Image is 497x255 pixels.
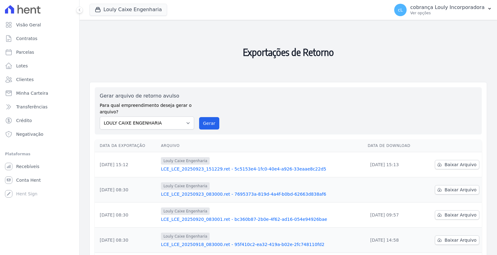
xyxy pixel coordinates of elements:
span: Recebíveis [16,163,39,170]
td: [DATE] 15:13 [365,152,422,177]
a: Recebíveis [2,160,77,173]
span: Louly Caixe Engenharia [161,207,210,215]
p: cobrança Louly Incorporadora [410,4,485,11]
span: Baixar Arquivo [445,162,476,168]
a: LCE_LCE_20250923_083000.ret - 7695373a-819d-4a4f-b0bd-62663d838af6 [161,191,362,197]
a: Baixar Arquivo [435,185,479,194]
span: Crédito [16,117,32,124]
th: Data da Exportação [95,139,158,152]
button: Louly Caixe Engenharia [89,4,167,16]
span: Louly Caixe Engenharia [161,233,210,240]
span: Transferências [16,104,48,110]
span: Baixar Arquivo [445,237,476,243]
a: Lotes [2,60,77,72]
a: Transferências [2,101,77,113]
span: Contratos [16,35,37,42]
a: Contratos [2,32,77,45]
label: Para qual empreendimento deseja gerar o arquivo? [100,100,194,115]
td: [DATE] 08:30 [95,203,158,228]
span: Parcelas [16,49,34,55]
span: Lotes [16,63,28,69]
a: LCE_LCE_20250923_151229.ret - 5c5153e4-1fc0-40e4-a926-33eaae8c22d5 [161,166,362,172]
a: Clientes [2,73,77,86]
span: Louly Caixe Engenharia [161,182,210,190]
a: Minha Carteira [2,87,77,99]
th: Arquivo [158,139,365,152]
span: Louly Caixe Engenharia [161,157,210,165]
td: [DATE] 15:12 [95,152,158,177]
span: Visão Geral [16,22,41,28]
a: Parcelas [2,46,77,58]
button: cL cobrança Louly Incorporadora Ver opções [389,1,497,19]
span: Minha Carteira [16,90,48,96]
a: Crédito [2,114,77,127]
td: [DATE] 09:57 [365,203,422,228]
td: [DATE] 14:58 [365,228,422,253]
td: [DATE] 08:30 [95,228,158,253]
div: Plataformas [5,150,74,158]
a: Baixar Arquivo [435,160,479,169]
a: Baixar Arquivo [435,210,479,220]
span: Baixar Arquivo [445,212,476,218]
label: Gerar arquivo de retorno avulso [100,92,194,100]
h2: Exportações de Retorno [89,25,487,80]
td: [DATE] 08:30 [95,177,158,203]
a: Visão Geral [2,19,77,31]
span: Baixar Arquivo [445,187,476,193]
span: Conta Hent [16,177,41,183]
a: LCE_LCE_20250920_083001.ret - bc360b87-2b0e-4f62-ad16-054e94926bae [161,216,362,222]
span: Clientes [16,76,34,83]
a: Conta Hent [2,174,77,186]
button: Gerar [199,117,220,130]
a: Baixar Arquivo [435,235,479,245]
p: Ver opções [410,11,485,16]
a: Negativação [2,128,77,140]
span: Negativação [16,131,43,137]
a: LCE_LCE_20250918_083000.ret - 95f410c2-ea32-419a-b02e-2fc748110fd2 [161,241,362,248]
th: Data de Download [365,139,422,152]
span: cL [398,8,403,12]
